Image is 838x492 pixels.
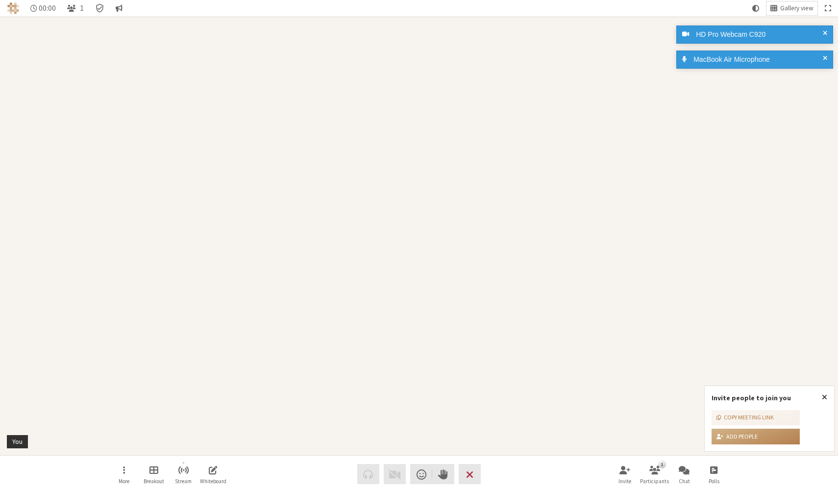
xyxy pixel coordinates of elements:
div: 1 [658,460,665,468]
button: Open participant list [641,461,668,488]
span: Gallery view [780,5,813,12]
button: Open participant list [63,1,88,15]
span: 00:00 [39,4,56,12]
span: Participants [640,478,669,484]
button: Close popover [815,386,834,409]
div: You [9,437,26,447]
span: More [119,478,129,484]
button: Video [384,464,406,484]
div: MacBook Air Microphone [690,54,826,65]
div: Copy meeting link [716,413,774,422]
span: Chat [679,478,690,484]
button: Fullscreen [821,1,835,15]
button: Add people [712,429,800,444]
button: Using system theme [748,1,763,15]
button: End or leave meeting [459,464,481,484]
button: Manage Breakout Rooms [140,461,168,488]
span: Polls [709,478,719,484]
button: Send a reaction [410,464,432,484]
div: Timer [26,1,60,15]
button: Open poll [700,461,728,488]
button: Raise hand [432,464,454,484]
button: Copy meeting link [712,410,800,426]
button: Invite participants (⌘+Shift+I) [611,461,639,488]
span: Whiteboard [200,478,226,484]
span: Breakout [144,478,164,484]
div: HD Pro Webcam C920 [692,29,826,40]
span: Invite [618,478,631,484]
span: 1 [80,4,84,12]
div: Meeting details Encryption enabled [91,1,108,15]
button: Open chat [670,461,698,488]
button: Start streaming [170,461,197,488]
img: Iotum [7,2,19,14]
button: Audio problem - check your Internet connection or call by phone [357,464,379,484]
button: Conversation [112,1,126,15]
button: Change layout [766,1,817,15]
label: Invite people to join you [712,393,791,402]
span: Stream [175,478,192,484]
button: Open menu [110,461,138,488]
button: Open shared whiteboard [199,461,227,488]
